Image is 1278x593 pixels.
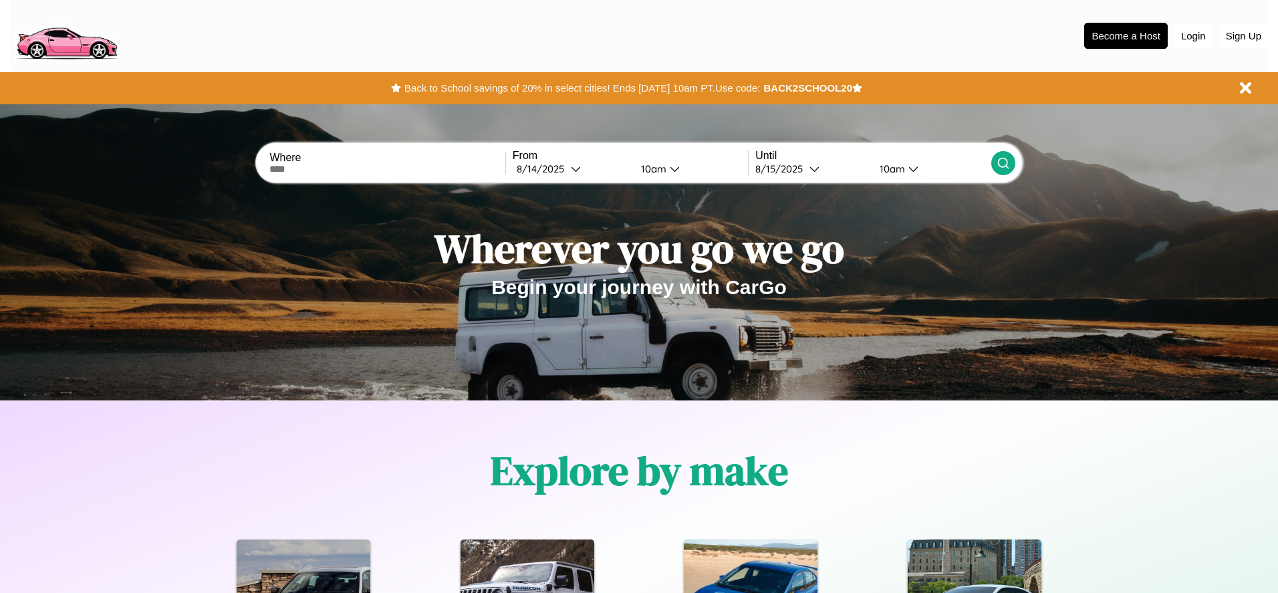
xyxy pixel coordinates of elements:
button: Back to School savings of 20% in select cities! Ends [DATE] 10am PT.Use code: [401,79,763,98]
button: 10am [630,162,748,176]
b: BACK2SCHOOL20 [763,82,852,94]
button: Login [1174,23,1212,48]
button: Sign Up [1219,23,1268,48]
button: 10am [869,162,991,176]
img: logo [10,7,123,63]
label: Until [755,150,991,162]
label: Where [269,152,505,164]
div: 8 / 14 / 2025 [517,162,571,175]
div: 10am [873,162,908,175]
h1: Explore by make [491,443,788,498]
button: Become a Host [1084,23,1168,49]
button: 8/14/2025 [513,162,630,176]
div: 10am [634,162,670,175]
div: 8 / 15 / 2025 [755,162,809,175]
label: From [513,150,748,162]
